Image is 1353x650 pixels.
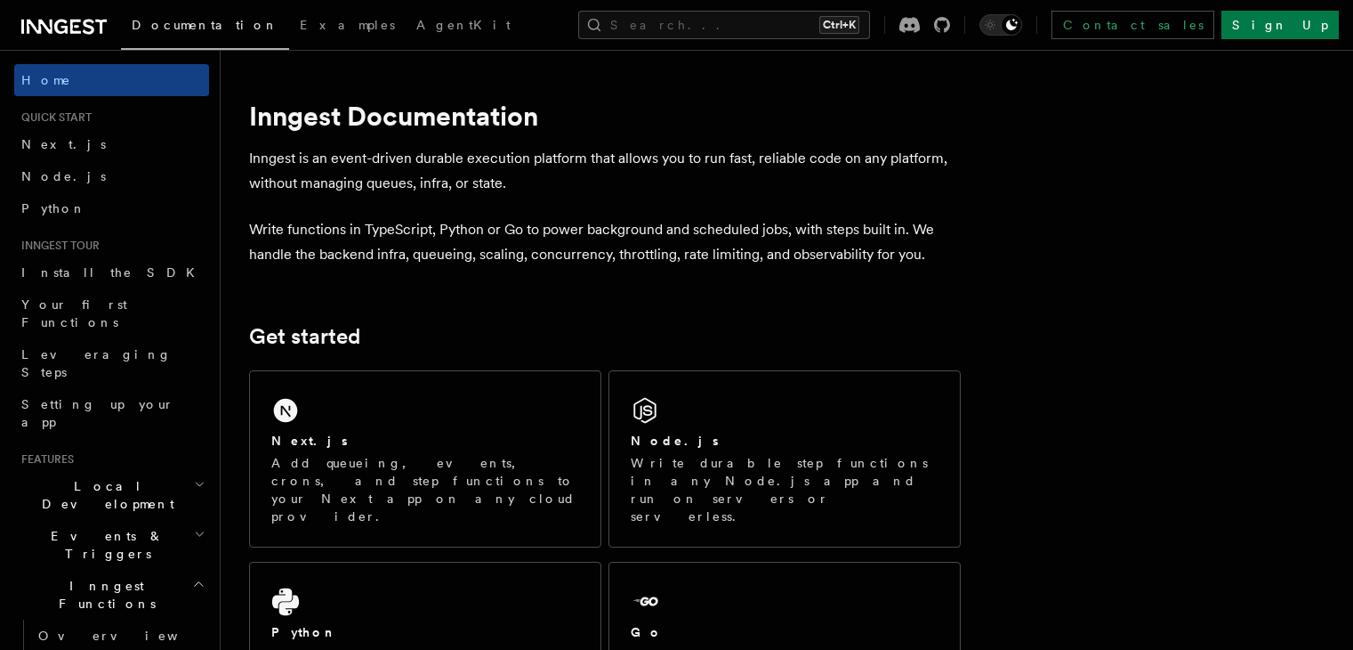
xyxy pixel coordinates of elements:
[578,11,870,39] button: Search...Ctrl+K
[406,5,521,48] a: AgentKit
[14,192,209,224] a: Python
[249,324,360,349] a: Get started
[271,623,337,641] h2: Python
[416,18,511,32] span: AgentKit
[21,137,106,151] span: Next.js
[1051,11,1214,39] a: Contact sales
[14,388,209,438] a: Setting up your app
[249,100,961,132] h1: Inngest Documentation
[14,577,192,613] span: Inngest Functions
[631,623,663,641] h2: Go
[21,201,86,215] span: Python
[1221,11,1339,39] a: Sign Up
[14,288,209,338] a: Your first Functions
[631,432,719,450] h2: Node.js
[14,452,74,467] span: Features
[608,370,961,548] a: Node.jsWrite durable step functions in any Node.js app and run on servers or serverless.
[14,470,209,520] button: Local Development
[271,454,579,525] p: Add queueing, events, crons, and step functions to your Next app on any cloud provider.
[631,454,938,525] p: Write durable step functions in any Node.js app and run on servers or serverless.
[21,297,127,329] span: Your first Functions
[14,256,209,288] a: Install the SDK
[14,110,92,125] span: Quick start
[249,370,601,548] a: Next.jsAdd queueing, events, crons, and step functions to your Next app on any cloud provider.
[14,527,194,563] span: Events & Triggers
[21,71,71,89] span: Home
[979,14,1022,36] button: Toggle dark mode
[14,64,209,96] a: Home
[249,146,961,196] p: Inngest is an event-driven durable execution platform that allows you to run fast, reliable code ...
[14,570,209,620] button: Inngest Functions
[14,338,209,388] a: Leveraging Steps
[249,217,961,267] p: Write functions in TypeScript, Python or Go to power background and scheduled jobs, with steps bu...
[14,239,100,253] span: Inngest tour
[819,16,859,34] kbd: Ctrl+K
[14,520,209,570] button: Events & Triggers
[38,629,221,643] span: Overview
[21,397,174,429] span: Setting up your app
[121,5,289,50] a: Documentation
[21,265,205,280] span: Install the SDK
[14,477,194,513] span: Local Development
[300,18,395,32] span: Examples
[14,128,209,160] a: Next.js
[21,347,172,379] span: Leveraging Steps
[132,18,278,32] span: Documentation
[271,432,348,450] h2: Next.js
[289,5,406,48] a: Examples
[21,169,106,183] span: Node.js
[14,160,209,192] a: Node.js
